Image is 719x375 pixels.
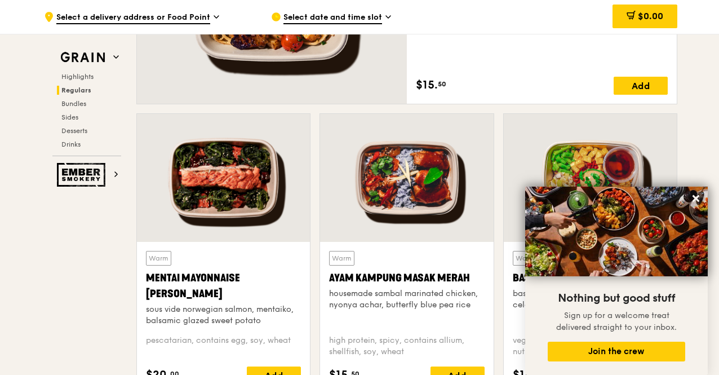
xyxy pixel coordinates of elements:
[146,251,171,266] div: Warm
[61,127,87,135] span: Desserts
[283,12,382,24] span: Select date and time slot
[61,86,91,94] span: Regulars
[416,77,438,94] span: $15.
[329,335,484,358] div: high protein, spicy, contains allium, shellfish, soy, wheat
[61,100,86,108] span: Bundles
[558,292,675,305] span: Nothing but good stuff
[513,288,668,311] div: basil scented multigrain rice, braised celery mushroom cabbage, hanjuku egg
[513,270,668,286] div: Basil Thunder Tea Rice
[329,251,354,266] div: Warm
[548,342,685,361] button: Join the crew
[146,270,301,302] div: Mentai Mayonnaise [PERSON_NAME]
[61,73,94,81] span: Highlights
[513,251,538,266] div: Warm
[146,304,301,327] div: sous vide norwegian salmon, mentaiko, balsamic glazed sweet potato
[146,335,301,358] div: pescatarian, contains egg, soy, wheat
[61,140,81,148] span: Drinks
[614,77,668,95] div: Add
[329,270,484,286] div: Ayam Kampung Masak Merah
[525,187,708,276] img: DSC07876-Edit02-Large.jpeg
[57,163,109,187] img: Ember Smokery web logo
[61,113,78,121] span: Sides
[556,311,677,332] span: Sign up for a welcome treat delivered straight to your inbox.
[638,11,663,21] span: $0.00
[56,12,210,24] span: Select a delivery address or Food Point
[329,288,484,311] div: housemade sambal marinated chicken, nyonya achar, butterfly blue pea rice
[57,47,109,68] img: Grain web logo
[513,335,668,358] div: vegetarian, contains allium, barley, egg, nuts, soy, wheat
[687,189,705,208] button: Close
[438,80,446,89] span: 50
